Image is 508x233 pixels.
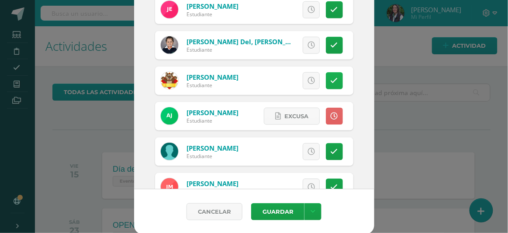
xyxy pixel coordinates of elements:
a: [PERSON_NAME] [187,179,238,188]
a: [PERSON_NAME] [187,2,238,11]
div: Estudiante [187,188,238,195]
div: Estudiante [187,11,238,18]
img: dd87d305874aba1743837e789c4bfd7d.png [161,1,178,18]
a: [PERSON_NAME] [187,73,238,81]
a: [PERSON_NAME] [187,108,238,117]
div: Estudiante [187,81,238,89]
a: Cancelar [187,203,242,220]
div: Estudiante [187,152,238,160]
a: [PERSON_NAME] [187,144,238,152]
span: Excusa [284,108,308,124]
div: Estudiante [187,117,238,124]
img: 7d23c3695f04aac6de360b010e4dd927.png [161,72,178,89]
img: 58ffec4d225791432336a1258d8ae31c.png [161,143,178,160]
img: a04c11a478f083c3992c51876ff1a651.png [161,178,178,196]
a: Excusa [264,108,320,125]
img: 86a90ffd6881a8bc48b47ba80fd2a998.png [161,107,178,125]
img: 221e63116674bab2d5e660c284072b01.png [161,36,178,54]
button: Guardar [251,203,304,220]
a: [PERSON_NAME] Del, [PERSON_NAME] [187,37,307,46]
div: Estudiante [187,46,291,53]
